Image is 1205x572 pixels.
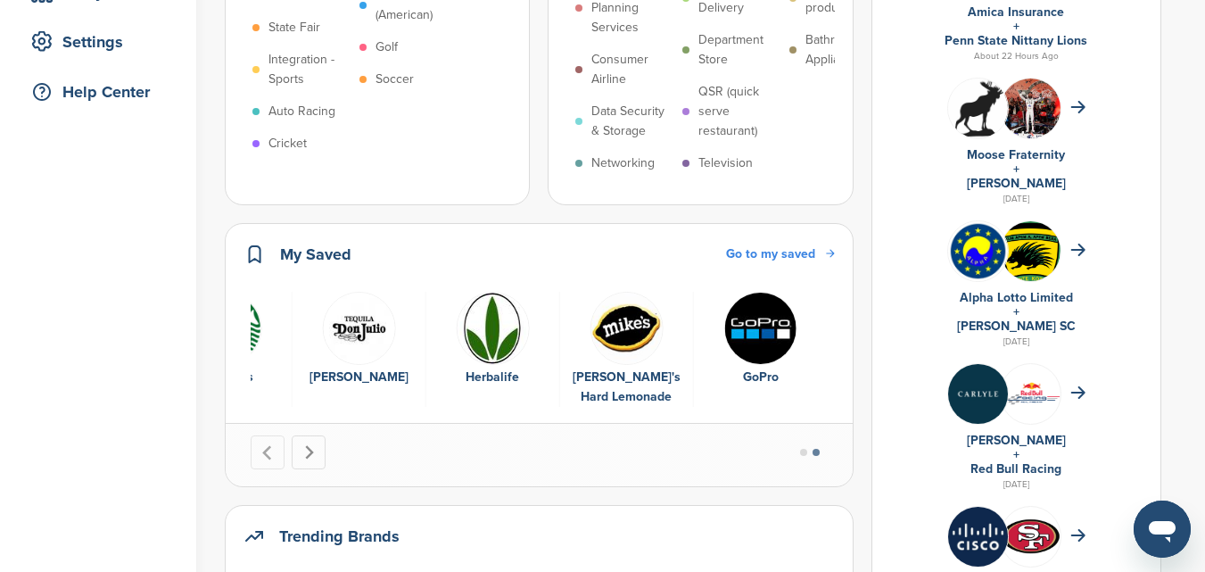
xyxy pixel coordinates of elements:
[694,292,828,408] div: 6 of 6
[591,50,673,89] p: Consumer Airline
[698,30,780,70] p: Department Store
[168,368,283,387] div: Starbucks
[376,70,414,89] p: Soccer
[890,477,1143,493] div: [DATE]
[1134,501,1191,558] iframe: Button to launch messaging window
[426,292,560,408] div: 4 of 6
[1001,382,1061,405] img: Data?1415811735
[970,461,1061,477] a: Red Bull Racing
[800,449,807,456] button: Go to page 1
[698,153,753,173] p: Television
[960,290,1073,305] a: Alpha Lotto Limited
[805,30,887,70] p: Bathroom Appliances
[813,449,820,456] button: Go to page 2
[703,368,819,387] div: GoPro
[1013,304,1019,319] a: +
[268,50,351,89] p: Integration - Sports
[1013,19,1019,34] a: +
[301,292,417,388] a: Data [PERSON_NAME]
[890,191,1143,207] div: [DATE]
[18,21,178,62] a: Settings
[569,292,684,408] a: Jawqfjbf 400x400 [PERSON_NAME]'s Hard Lemonade
[1013,162,1019,177] a: +
[268,134,307,153] p: Cricket
[268,102,335,121] p: Auto Racing
[280,242,351,267] h2: My Saved
[1001,221,1061,293] img: Open uri20141112 64162 1p6hhgm?1415811497
[435,368,550,387] div: Herbalife
[967,147,1065,162] a: Moose Fraternity
[591,102,673,141] p: Data Security & Storage
[1001,518,1061,554] img: Data?1415805694
[785,446,835,460] ul: Select a slide to show
[251,435,285,469] button: Previous slide
[698,82,780,141] p: QSR (quick serve restaurant)
[376,37,398,57] p: Golf
[1001,79,1061,138] img: 3bs1dc4c 400x400
[726,245,835,264] a: Go to my saved
[948,221,1008,281] img: Phzb2w6l 400x400
[890,48,1143,64] div: About 22 Hours Ago
[957,319,1076,334] a: [PERSON_NAME] SC
[948,507,1008,567] img: Jmyca1yn 400x400
[726,246,815,261] span: Go to my saved
[301,368,417,387] div: [PERSON_NAME]
[560,292,694,408] div: 5 of 6
[188,292,261,365] img: Open uri20141112 50798 1m0bak2
[591,153,655,173] p: Networking
[1013,447,1019,462] a: +
[435,292,550,388] a: Data Herbalife
[18,71,178,112] a: Help Center
[945,33,1087,48] a: Penn State Nittany Lions
[948,364,1008,424] img: Eowf0nlc 400x400
[703,292,819,388] a: Data GoPro
[279,524,400,549] h2: Trending Brands
[967,176,1066,191] a: [PERSON_NAME]
[967,433,1066,448] a: [PERSON_NAME]
[293,292,426,408] div: 3 of 6
[968,4,1064,20] a: Amica Insurance
[322,292,395,365] img: Data
[569,368,684,407] div: [PERSON_NAME]'s Hard Lemonade
[292,435,326,469] button: Go to first slide
[27,76,178,108] div: Help Center
[890,334,1143,350] div: [DATE]
[268,18,320,37] p: State Fair
[590,292,663,365] img: Jawqfjbf 400x400
[948,79,1008,138] img: Hjwwegho 400x400
[27,26,178,58] div: Settings
[724,292,797,365] img: Data
[456,292,529,365] img: Data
